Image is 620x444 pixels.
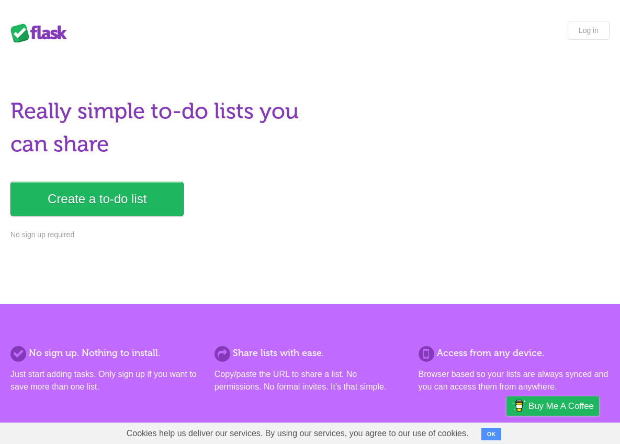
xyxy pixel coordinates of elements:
a: Create a to-do list [10,182,184,216]
p: No sign up required [10,229,303,240]
a: Buy me a coffee [506,396,599,416]
p: Just start adding tasks. Only sign up if you want to save more than one list. [10,368,201,393]
span: Cookies help us deliver our services. By using our services, you agree to our use of cookies. [116,423,479,444]
h2: No sign up. Nothing to install. [10,346,201,360]
h2: Access from any device. [419,346,610,360]
p: Browser based so your lists are always synced and you can access them from anywhere. [419,368,610,393]
h1: Really simple to-do lists you can share [10,95,303,161]
a: Log in [568,21,610,40]
h2: Share lists with ease. [215,346,405,360]
div: Flask Lists [10,24,73,42]
button: OK [481,428,502,440]
img: Buy me a coffee [512,397,526,415]
p: Copy/paste the URL to share a list. No permissions. No formal invites. It's that simple. [215,368,405,393]
span: Buy me a coffee [528,397,594,415]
